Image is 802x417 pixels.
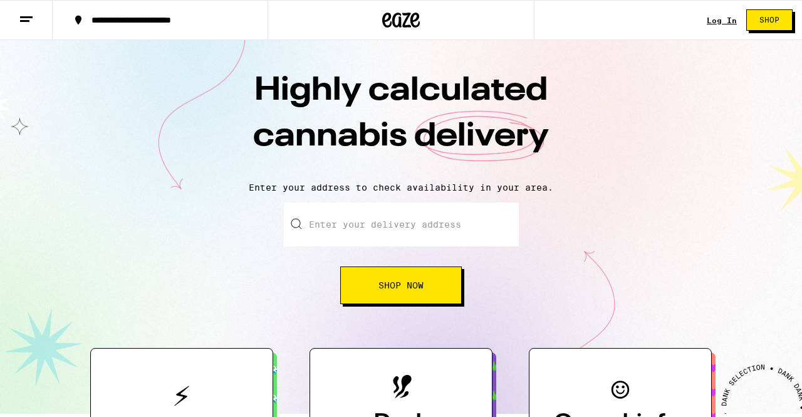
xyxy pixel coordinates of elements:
a: Log In [707,16,737,24]
h1: Highly calculated cannabis delivery [182,68,620,172]
a: Shop [737,9,802,31]
input: Enter your delivery address [284,203,519,246]
p: Enter your address to check availability in your area. [13,182,789,193]
span: Shop [759,16,779,24]
button: Shop [746,9,793,31]
button: Shop Now [340,267,462,304]
span: Shop Now [378,281,424,290]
